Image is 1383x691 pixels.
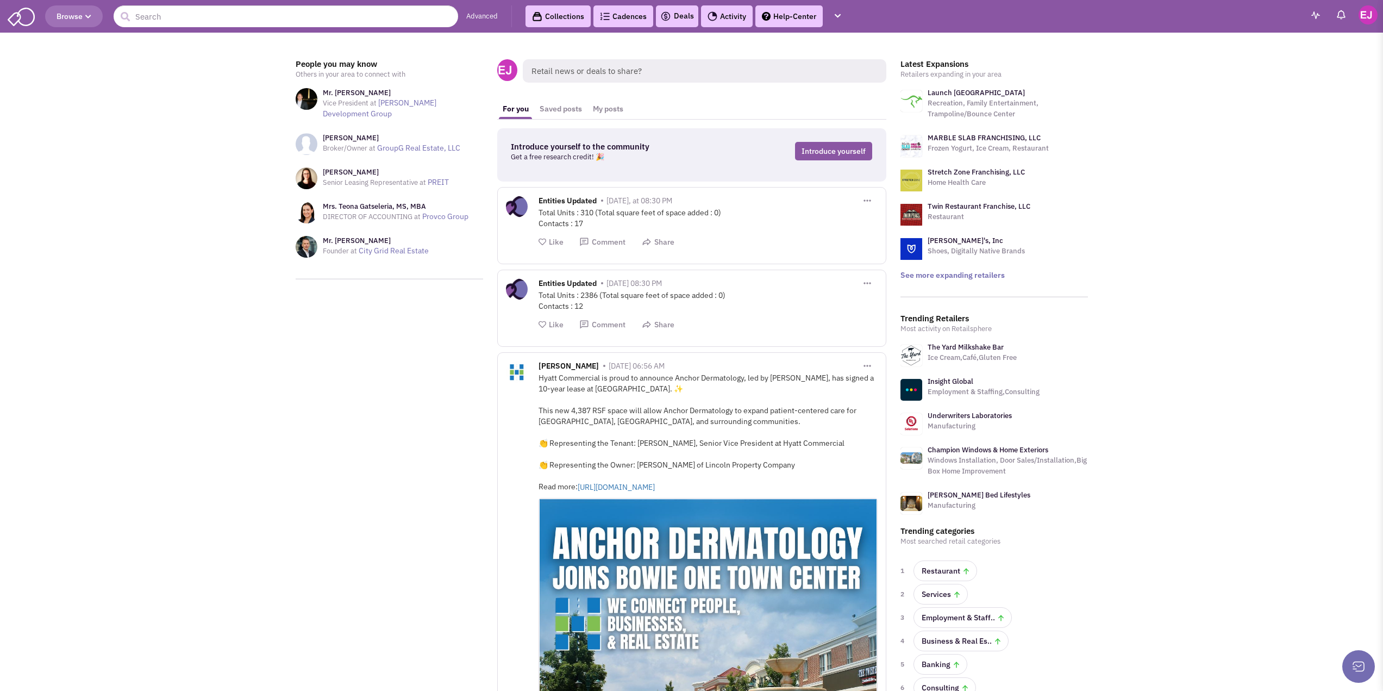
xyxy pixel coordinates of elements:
p: Manufacturing [928,421,1012,432]
a: Activity [701,5,753,27]
button: Comment [579,320,625,330]
a: Insight Global [928,377,973,386]
a: Restaurant [913,561,977,581]
p: Others in your area to connect with [296,69,483,80]
span: [DATE] 08:30 PM [606,278,662,288]
h3: Introduce yourself to the community [511,142,716,152]
h3: Trending Retailers [900,314,1088,323]
span: Retail news or deals to share? [523,59,886,83]
span: Entities Updated [539,196,597,208]
a: Twin Restaurant Franchise, LLC [928,202,1030,211]
span: Senior Leasing Representative at [323,178,426,187]
button: Share [642,237,674,247]
img: icon-collection-lavender-black.svg [532,11,542,22]
p: Employment & Staffing,Consulting [928,387,1040,397]
a: MARBLE SLAB FRANCHISING, LLC [928,133,1041,142]
a: Cadences [593,5,653,27]
h3: Mr. [PERSON_NAME] [323,236,429,246]
img: logo [900,170,922,191]
span: DIRECTOR OF ACCOUNTING at [323,212,421,221]
span: [DATE], at 08:30 PM [606,196,672,206]
a: Stretch Zone Franchising, LLC [928,167,1025,177]
span: 5 [900,659,907,670]
span: 1 [900,565,907,576]
span: 2 [900,589,907,600]
button: Like [539,320,564,330]
p: Manufacturing [928,500,1030,511]
h3: Trending categories [900,526,1088,536]
a: GroupG Real Estate, LLC [377,143,460,153]
a: [URL][DOMAIN_NAME] [578,482,730,493]
button: Comment [579,237,625,247]
img: Erin Jarquin [1359,5,1378,24]
p: Shoes, Digitally Native Brands [928,246,1025,257]
a: Advanced [466,11,498,22]
a: Introduce yourself [795,142,872,160]
button: Browse [45,5,103,27]
a: For you [497,99,534,119]
a: Saved posts [534,99,587,119]
img: NoImageAvailable1.jpg [296,133,317,155]
h3: People you may know [296,59,483,69]
p: Windows Installation, Door Sales/Installation,Big Box Home Improvement [928,455,1088,477]
a: Banking [913,654,967,675]
a: See more expanding retailers [900,270,1005,280]
a: PREIT [428,177,449,187]
img: logo [900,204,922,226]
button: Share [642,320,674,330]
a: Collections [525,5,591,27]
span: 3 [900,612,907,623]
p: Most activity on Retailsphere [900,323,1088,334]
h3: [PERSON_NAME] [323,167,449,177]
h3: [PERSON_NAME] [323,133,460,143]
a: Launch [GEOGRAPHIC_DATA] [928,88,1025,97]
a: [PERSON_NAME]'s, Inc [928,236,1003,245]
a: My posts [587,99,629,119]
a: The Yard Milkshake Bar [928,343,1004,352]
span: [PERSON_NAME] [539,361,599,373]
p: Retailers expanding in your area [900,69,1088,80]
p: Get a free research credit! 🎉 [511,152,716,163]
a: [PERSON_NAME] Bed Lifestyles [928,490,1030,500]
p: Recreation, Family Entertainment, Trampoline/Bounce Center [928,98,1088,120]
h3: Mr. [PERSON_NAME] [323,88,483,98]
div: Hyatt Commercial is proud to announce Anchor Dermatology, led by [PERSON_NAME], has signed a 10-y... [539,372,878,493]
img: logo [900,135,922,157]
input: Search [114,5,458,27]
span: Vice President at [323,98,377,108]
span: Browse [57,11,91,21]
img: logo [900,238,922,260]
div: Total Units : 310 (Total square feet of space added : 0) Contacts : 17 [539,207,878,229]
span: Broker/Owner at [323,144,376,153]
img: logo [900,90,922,112]
a: [PERSON_NAME] Development Group [323,98,436,119]
button: Like [539,237,564,247]
span: Like [549,237,564,247]
a: Employment & Staff.. [913,607,1012,628]
p: Ice Cream,Café,Gluten Free [928,352,1017,363]
span: Founder at [323,246,357,256]
img: icon-deals.svg [660,10,671,23]
h3: Latest Expansions [900,59,1088,69]
span: Like [549,320,564,329]
a: Help-Center [755,5,823,27]
p: Home Health Care [928,177,1025,188]
span: 4 [900,636,907,646]
span: [DATE] 06:56 AM [609,361,665,371]
a: Business & Real Es.. [913,631,1009,651]
a: City Grid Real Estate [359,246,429,256]
span: Entities Updated [539,278,597,291]
img: Cadences_logo.png [600,13,610,20]
a: Provco Group [422,211,468,221]
img: SmartAdmin [8,5,35,26]
p: Frozen Yogurt, Ice Cream, Restaurant [928,143,1049,154]
p: Most searched retail categories [900,536,1088,547]
a: Deals [660,10,694,23]
a: Champion Windows & Home Exteriors [928,445,1048,455]
img: help.png [762,12,771,21]
a: Services [913,584,968,605]
div: Total Units : 2386 (Total square feet of space added : 0) Contacts : 12 [539,290,878,312]
p: Restaurant [928,211,1030,222]
img: Activity.png [708,11,717,21]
